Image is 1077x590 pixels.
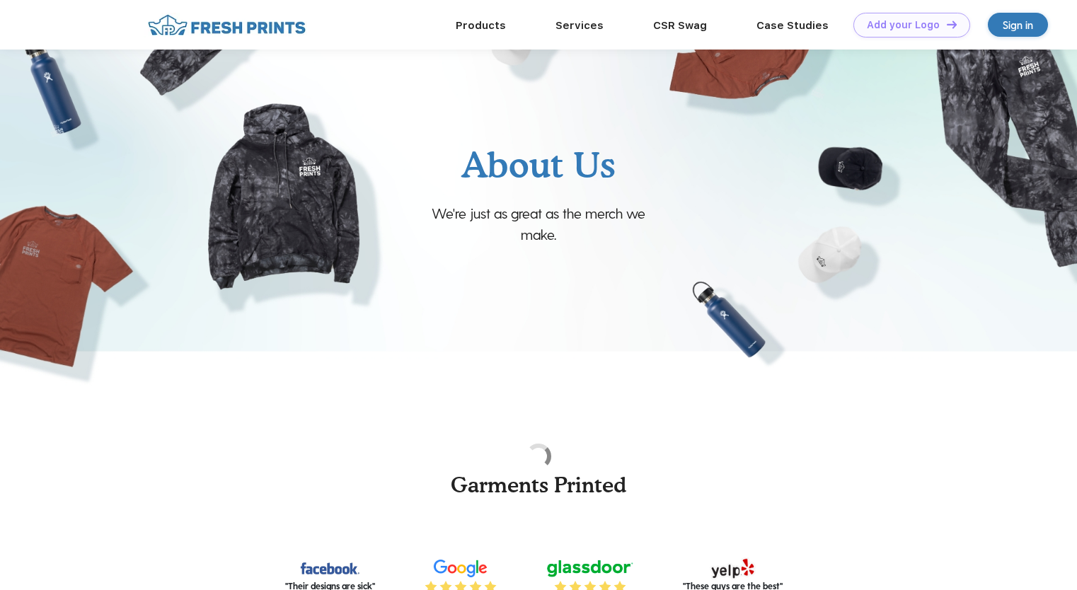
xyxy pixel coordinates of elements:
[710,557,756,580] img: yelp.svg
[300,562,360,574] img: facebook.svg
[431,138,646,191] p: About Us
[546,560,633,578] img: glassdoor.svg
[988,13,1048,37] a: Sign in
[456,19,506,32] a: Products
[431,202,646,245] p: We're just as great as the merch we make.
[433,560,488,577] img: google.svg
[1003,17,1033,33] div: Sign in
[144,13,310,37] img: fo%20logo%202.webp
[422,469,655,500] p: Garments Printed
[947,21,957,28] img: DT
[867,19,940,31] div: Add your Logo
